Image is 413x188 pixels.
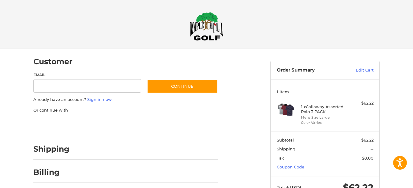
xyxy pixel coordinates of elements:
p: Already have an account? [33,97,218,103]
a: Coupon Code [277,164,304,169]
label: Email [33,72,141,78]
a: Edit Cart [343,67,374,73]
iframe: PayPal-paylater [83,119,129,130]
h4: 1 x Callaway Assorted Polo 3 PACK [301,104,348,114]
h3: 1 Item [277,89,374,94]
a: Sign in now [87,97,112,102]
h3: Order Summary [277,67,343,73]
li: Color Varies [301,120,348,125]
h2: Customer [33,57,73,66]
span: Tax [277,156,284,160]
h2: Shipping [33,144,69,154]
span: -- [370,146,374,151]
span: $62.22 [361,138,374,142]
span: $0.00 [362,156,374,160]
h2: Billing [33,168,69,177]
li: Mens Size Large [301,115,348,120]
button: Continue [147,79,218,93]
span: Subtotal [277,138,294,142]
span: Shipping [277,146,295,151]
iframe: Google Customer Reviews [362,171,413,188]
div: $62.22 [349,100,374,106]
img: Maple Hill Golf [190,12,223,41]
p: Or continue with [33,107,218,113]
iframe: PayPal-venmo [135,119,181,130]
iframe: PayPal-paypal [32,119,77,130]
